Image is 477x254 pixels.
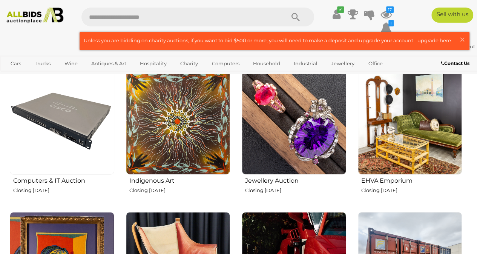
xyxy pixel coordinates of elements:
[248,57,285,70] a: Household
[86,57,131,70] a: Antiques & Art
[13,186,114,195] p: Closing [DATE]
[242,71,346,175] img: Jewellery Auction
[6,57,26,70] a: Cars
[245,175,346,184] h2: Jewellery Auction
[380,21,392,35] a: 1
[326,57,359,70] a: Jewellery
[175,57,203,70] a: Charity
[10,71,114,175] img: Computers & IT Auction
[358,71,462,175] img: EHVA Emporium
[129,186,230,195] p: Closing [DATE]
[459,32,466,47] span: ×
[431,8,473,23] a: Sell with us
[441,59,471,68] a: Contact Us
[207,57,244,70] a: Computers
[245,186,346,195] p: Closing [DATE]
[289,57,322,70] a: Industrial
[380,8,392,21] a: 17
[386,6,394,13] i: 17
[129,175,230,184] h2: Indigenous Art
[3,8,66,23] img: Allbids.com.au
[9,70,114,206] a: Computers & IT Auction Closing [DATE]
[337,6,344,13] i: ✔
[59,57,82,70] a: Wine
[441,60,469,66] b: Contact Us
[13,175,114,184] h2: Computers & IT Auction
[361,175,462,184] h2: EHVA Emporium
[126,71,230,175] img: Indigenous Art
[363,57,387,70] a: Office
[30,57,55,70] a: Trucks
[126,70,230,206] a: Indigenous Art Closing [DATE]
[6,70,31,82] a: Sports
[241,70,346,206] a: Jewellery Auction Closing [DATE]
[388,20,394,26] i: 1
[276,8,314,26] button: Search
[35,70,98,82] a: [GEOGRAPHIC_DATA]
[357,70,462,206] a: EHVA Emporium Closing [DATE]
[135,57,172,70] a: Hospitality
[361,186,462,195] p: Closing [DATE]
[331,8,342,21] a: ✔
